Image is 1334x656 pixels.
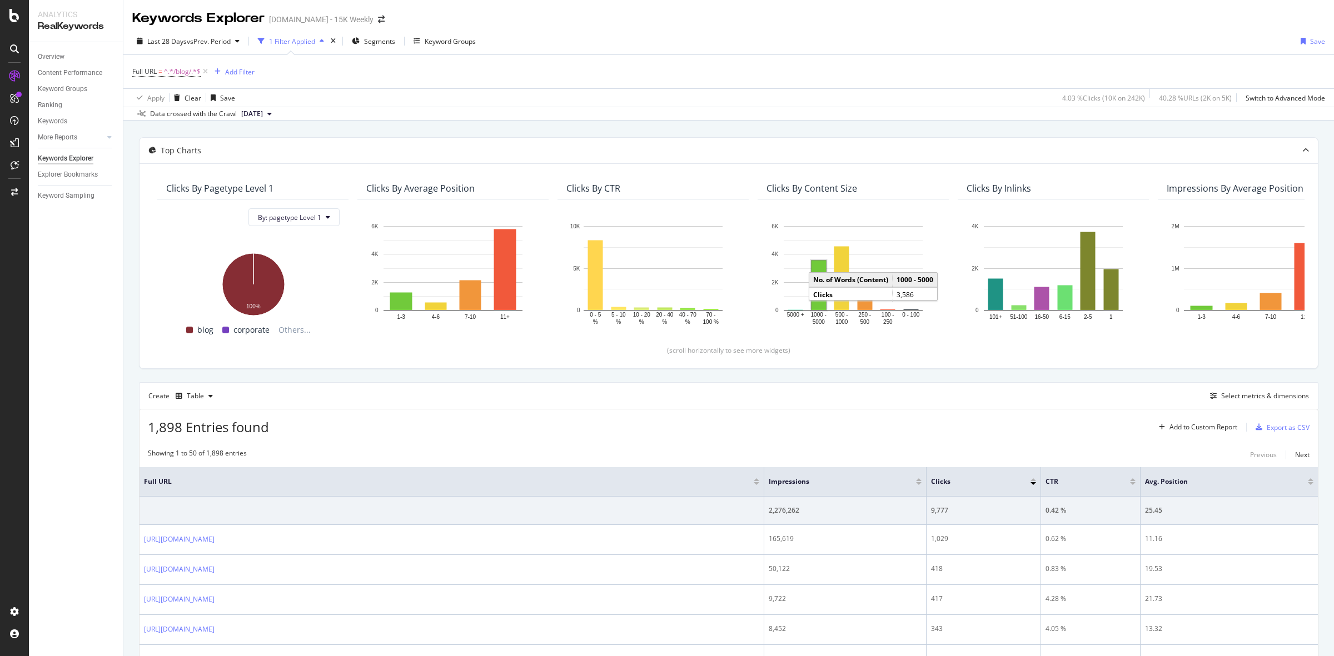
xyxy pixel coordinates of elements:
div: Add to Custom Report [1169,424,1237,430]
div: Data crossed with the Crawl [150,109,237,119]
span: = [158,67,162,76]
div: Keyword Sampling [38,190,94,202]
button: [DATE] [237,107,276,121]
button: Select metrics & dimensions [1206,389,1309,403]
div: 25.45 [1145,505,1313,515]
span: Segments [364,37,395,46]
span: Full URL [132,67,157,76]
div: Clicks By Inlinks [967,183,1031,194]
div: Add Filter [225,67,255,77]
div: More Reports [38,132,77,143]
div: 165,619 [769,534,922,544]
span: vs Prev. Period [187,37,231,46]
button: Apply [132,89,165,107]
div: 50,122 [769,564,922,574]
div: Keyword Groups [38,83,87,95]
text: 6K [771,223,779,229]
div: Analytics [38,9,114,20]
div: Content Performance [38,67,102,79]
div: Ranking [38,99,62,111]
span: Avg. Position [1145,477,1291,487]
a: [URL][DOMAIN_NAME] [144,624,215,635]
text: 11+ [500,314,510,320]
text: 1 [1109,314,1113,320]
div: Keywords Explorer [132,9,265,28]
div: Save [220,93,235,103]
div: Table [187,393,204,399]
text: 11+ [1301,314,1310,320]
div: 1 Filter Applied [269,37,315,46]
div: arrow-right-arrow-left [378,16,385,23]
div: Overview [38,51,64,63]
button: Export as CSV [1251,418,1310,436]
text: 2K [972,266,979,272]
button: Add to Custom Report [1154,418,1237,436]
text: 4-6 [432,314,440,320]
button: Save [206,89,235,107]
span: ^.*/blog/.*$ [164,64,201,79]
text: % [639,319,644,325]
text: 100% [246,303,261,309]
text: 6K [371,223,379,229]
text: 4K [771,252,779,258]
text: 70 - [706,312,715,318]
div: A chart. [766,221,940,326]
text: 100 % [703,319,719,325]
text: 10K [570,223,580,229]
a: Content Performance [38,67,115,79]
a: [URL][DOMAIN_NAME] [144,564,215,575]
button: Segments [347,32,400,50]
button: Save [1296,32,1325,50]
text: 1-3 [397,314,405,320]
div: Clicks By pagetype Level 1 [166,183,273,194]
div: 11.16 [1145,534,1313,544]
a: Keyword Sampling [38,190,115,202]
svg: A chart. [166,247,340,317]
text: % [662,319,667,325]
button: Table [171,387,217,405]
div: Clicks By CTR [566,183,620,194]
span: Others... [274,323,315,337]
a: Explorer Bookmarks [38,169,115,181]
div: 0.62 % [1046,534,1136,544]
div: Next [1295,450,1310,459]
text: 40 - 70 [679,312,697,318]
button: By: pagetype Level 1 [248,208,340,226]
div: 9,777 [931,505,1036,515]
div: Top Charts [161,145,201,156]
div: 1,029 [931,534,1036,544]
div: Create [148,387,217,405]
div: Keywords Explorer [38,153,93,164]
text: 5K [573,266,580,272]
div: 4.03 % Clicks ( 10K on 242K ) [1062,93,1145,103]
a: Ranking [38,99,115,111]
text: 5 - 10 [611,312,626,318]
text: 51-100 [1010,314,1028,320]
div: Save [1310,37,1325,46]
text: 6-15 [1059,314,1071,320]
div: 0.83 % [1046,564,1136,574]
div: A chart. [566,221,740,326]
div: A chart. [366,221,540,326]
div: Switch to Advanced Mode [1246,93,1325,103]
a: Overview [38,51,115,63]
text: 2K [371,279,379,286]
span: blog [197,323,213,337]
div: 0.42 % [1046,505,1136,515]
div: 40.28 % URLs ( 2K on 5K ) [1159,93,1232,103]
button: Keyword Groups [409,32,480,50]
text: 250 [883,319,893,325]
div: 4.05 % [1046,624,1136,634]
span: 2025 Sep. 15th [241,109,263,119]
span: Full URL [144,477,737,487]
text: 0 [375,307,379,313]
text: 1000 - [811,312,827,318]
div: 343 [931,624,1036,634]
svg: A chart. [967,221,1140,326]
button: Next [1295,448,1310,462]
span: By: pagetype Level 1 [258,213,321,222]
a: Keywords Explorer [38,153,115,164]
div: 417 [931,594,1036,604]
div: Export as CSV [1267,423,1310,432]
